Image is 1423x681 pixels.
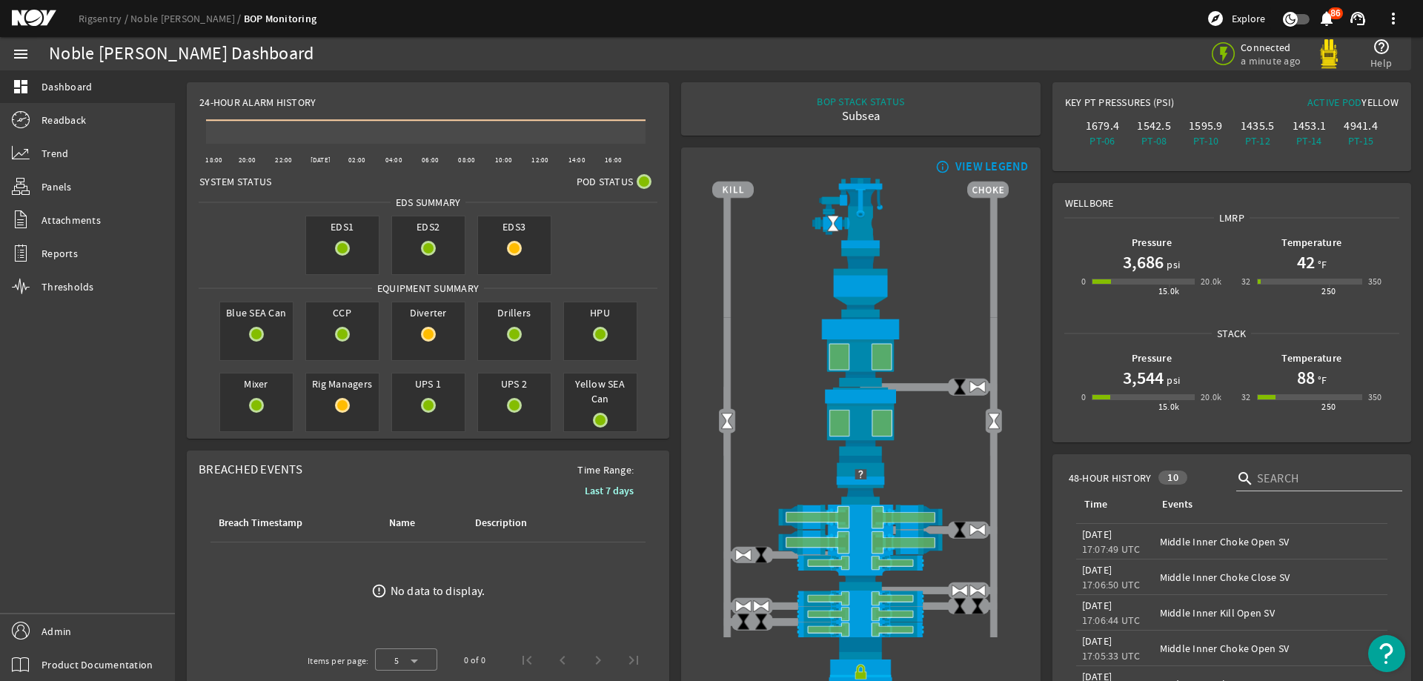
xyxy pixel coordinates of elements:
[1132,351,1172,365] b: Pressure
[42,79,92,94] span: Dashboard
[734,546,752,564] img: ValveOpen.png
[239,156,256,165] text: 20:00
[372,281,484,296] span: Equipment Summary
[1318,10,1336,27] mat-icon: notifications
[951,378,969,396] img: ValveClose.png
[817,109,904,124] div: Subsea
[969,521,986,539] img: ValveOpen.png
[712,555,1009,571] img: PipeRamOpen.png
[1065,95,1232,116] div: Key PT Pressures (PSI)
[1236,470,1254,488] i: search
[422,156,439,165] text: 06:00
[220,373,293,394] span: Mixer
[130,12,244,25] a: Noble [PERSON_NAME]
[1082,599,1112,612] legacy-datetime-component: [DATE]
[932,161,950,173] mat-icon: info_outline
[712,622,1009,637] img: PipeRamOpen.png
[712,248,1009,317] img: FlexJoint.png
[712,317,1009,387] img: UpperAnnularOpen.png
[1082,563,1112,577] legacy-datetime-component: [DATE]
[199,174,271,189] span: System Status
[1241,390,1251,405] div: 32
[1338,119,1384,133] div: 4941.4
[1132,236,1172,250] b: Pressure
[1281,236,1341,250] b: Temperature
[712,571,1009,590] img: BopBodyShearBottom.png
[1158,284,1180,299] div: 15.0k
[1368,274,1382,289] div: 350
[1201,274,1222,289] div: 20.0k
[1160,605,1381,620] div: Middle Inner Kill Open SV
[1160,641,1381,656] div: Middle Inner Choke Open SV
[1257,470,1390,488] input: Search
[568,156,586,165] text: 14:00
[12,45,30,63] mat-icon: menu
[1212,326,1251,341] span: Stack
[387,515,455,531] div: Name
[951,597,969,615] img: ValveClose.png
[1314,39,1344,69] img: Yellowpod.svg
[564,302,637,323] span: HPU
[1160,534,1381,549] div: Middle Inner Choke Open SV
[42,657,153,672] span: Product Documentation
[216,515,369,531] div: Breach Timestamp
[42,246,78,261] span: Reports
[42,279,94,294] span: Thresholds
[752,546,770,564] img: ValveClose.png
[718,412,736,430] img: Valve2Open.png
[565,462,646,477] span: Time Range:
[1081,390,1086,405] div: 0
[42,179,72,194] span: Panels
[1307,96,1362,109] span: Active Pod
[1241,54,1304,67] span: a minute ago
[219,515,302,531] div: Breach Timestamp
[458,156,475,165] text: 08:00
[1131,133,1177,148] div: PT-08
[1183,133,1229,148] div: PT-10
[712,178,1009,248] img: RiserAdapter.png
[1082,542,1141,556] legacy-datetime-component: 17:07:49 UTC
[205,156,222,165] text: 18:00
[1082,496,1142,513] div: Time
[385,156,402,165] text: 04:00
[969,582,986,599] img: ValveOpen.png
[712,591,1009,606] img: PipeRamOpen.png
[712,606,1009,622] img: PipeRamOpen.png
[969,597,986,615] img: ValveClose.png
[712,387,1009,455] img: LowerAnnularOpen.png
[712,456,1009,505] img: RiserConnectorUnknownBlock.png
[1232,11,1265,26] span: Explore
[1082,634,1112,648] legacy-datetime-component: [DATE]
[42,146,68,161] span: Trend
[1201,7,1271,30] button: Explore
[1164,373,1180,388] span: psi
[1082,578,1141,591] legacy-datetime-component: 17:06:50 UTC
[1053,184,1410,210] div: Wellbore
[306,373,379,394] span: Rig Managers
[1158,471,1187,485] div: 10
[79,12,130,25] a: Rigsentry
[1082,528,1112,541] legacy-datetime-component: [DATE]
[391,195,466,210] span: EDS SUMMARY
[275,156,292,165] text: 22:00
[1164,257,1180,272] span: psi
[985,412,1003,430] img: Valve2Open.png
[752,613,770,631] img: ValveClose.png
[311,156,331,165] text: [DATE]
[1160,570,1381,585] div: Middle Inner Choke Close SV
[391,584,485,599] div: No data to display.
[1315,373,1327,388] span: °F
[392,302,465,323] span: Diverter
[1297,250,1315,274] h1: 42
[42,624,71,639] span: Admin
[1241,41,1304,54] span: Connected
[220,302,293,323] span: Blue SEA Can
[1084,496,1107,513] div: Time
[1080,133,1126,148] div: PT-06
[1321,399,1336,414] div: 250
[1131,119,1177,133] div: 1542.5
[244,12,317,26] a: BOP Monitoring
[1368,635,1405,672] button: Open Resource Center
[824,215,842,233] img: Valve2Open.png
[42,213,101,227] span: Attachments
